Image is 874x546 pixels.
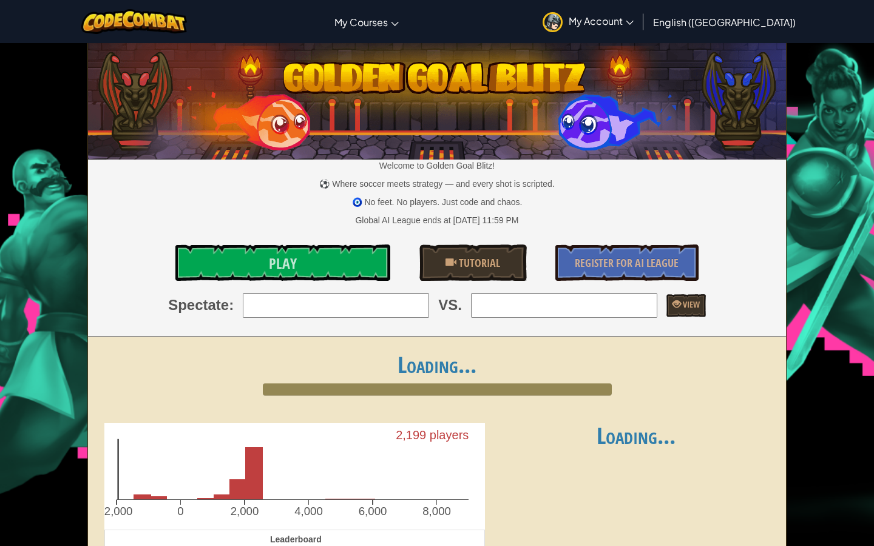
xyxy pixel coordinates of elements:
span: My Courses [334,16,388,29]
text: 8,000 [422,505,451,517]
text: 4,000 [294,505,323,517]
div: Global AI League ends at [DATE] 11:59 PM [355,214,518,226]
a: English ([GEOGRAPHIC_DATA]) [647,5,802,38]
text: 6,000 [359,505,387,517]
text: 0 [177,505,183,517]
a: Tutorial [419,244,527,281]
img: CodeCombat logo [81,9,188,34]
span: My Account [569,15,634,27]
text: 2,000 [231,505,259,517]
p: ⚽ Where soccer meets strategy — and every shot is scripted. [88,178,786,190]
text: 2,199 players [396,428,469,442]
img: avatar [543,12,563,32]
text: -2,000 [101,505,133,517]
span: View [681,298,700,310]
span: English ([GEOGRAPHIC_DATA]) [653,16,796,29]
span: : [229,295,234,315]
span: Spectate [168,295,229,315]
span: VS. [438,295,462,315]
span: Play [269,254,297,273]
a: Register for AI League [555,244,699,281]
span: Tutorial [456,255,500,271]
h1: Loading... [88,352,786,377]
a: My Account [537,2,640,41]
span: Register for AI League [575,255,679,271]
a: My Courses [328,5,405,38]
span: Leaderboard [270,534,322,544]
img: Golden Goal [88,38,786,160]
p: Welcome to Golden Goal Blitz! [88,160,786,172]
p: 🧿 No feet. No players. Just code and chaos. [88,196,786,208]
